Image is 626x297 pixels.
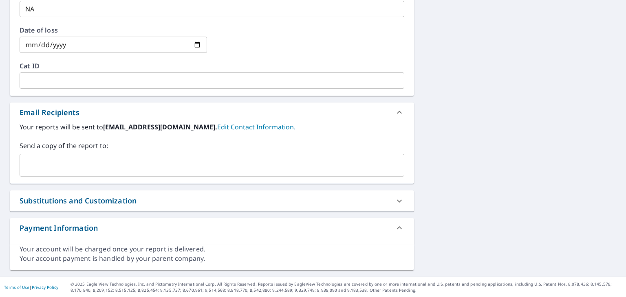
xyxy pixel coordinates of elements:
[32,284,58,290] a: Privacy Policy
[4,285,58,290] p: |
[10,103,414,122] div: Email Recipients
[217,122,295,131] a: EditContactInfo
[20,63,404,69] label: Cat ID
[71,281,622,293] p: © 2025 Eagle View Technologies, Inc. and Pictometry International Corp. All Rights Reserved. Repo...
[10,190,414,211] div: Substitutions and Customization
[20,141,404,151] label: Send a copy of the report to:
[20,223,98,234] div: Payment Information
[20,107,79,118] div: Email Recipients
[20,254,404,263] div: Your account payment is handled by your parent company.
[10,218,414,238] div: Payment Information
[20,245,404,254] div: Your account will be charged once your report is delivered.
[4,284,29,290] a: Terms of Use
[20,27,207,33] label: Date of loss
[20,122,404,132] label: Your reports will be sent to
[103,122,217,131] b: [EMAIL_ADDRESS][DOMAIN_NAME].
[20,195,137,206] div: Substitutions and Customization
